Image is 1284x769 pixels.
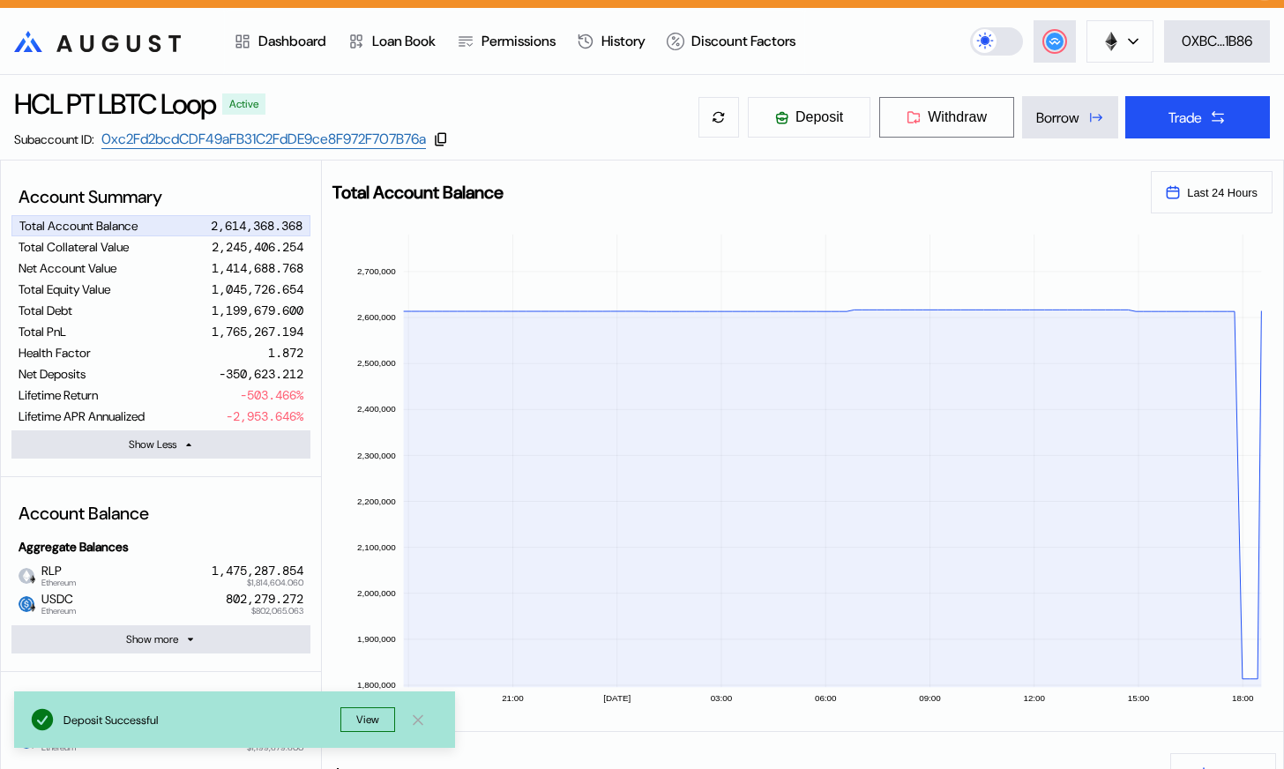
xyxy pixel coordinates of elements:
[815,693,837,703] text: 06:00
[28,575,37,584] img: svg+xml,%3c
[11,625,310,653] button: Show more
[11,532,310,562] div: Aggregate Balances
[11,178,310,215] div: Account Summary
[226,408,303,424] div: -2,953.646%
[240,387,303,403] div: -503.466%
[357,542,396,552] text: 2,100,000
[711,693,733,703] text: 03:00
[212,564,303,579] div: 1,475,287.854
[1182,32,1252,50] div: 0XBC...1B86
[357,634,396,644] text: 1,900,000
[1036,108,1079,127] div: Borrow
[357,312,396,322] text: 2,600,000
[219,366,303,382] div: -350,623.212
[63,713,340,728] div: Deposit Successful
[1128,693,1150,703] text: 15:00
[226,592,303,607] div: 802,279.272
[19,366,86,382] div: Net Deposits
[332,183,1137,201] h2: Total Account Balance
[41,579,76,587] span: Ethereum
[372,32,436,50] div: Loan Book
[247,579,303,587] span: $1,814,604.060
[11,430,310,459] button: Show Less
[212,281,303,297] div: 1,045,726.654
[1187,186,1258,199] span: Last 24 Hours
[19,568,34,584] img: empty-token.png
[601,32,646,50] div: History
[212,324,303,340] div: 1,765,267.194
[656,9,806,74] a: Discount Factors
[691,32,795,50] div: Discount Factors
[251,607,303,616] span: $802,065.063
[211,218,302,234] div: 2,614,368.368
[129,437,176,452] div: Show Less
[481,32,556,50] div: Permissions
[1168,108,1202,127] div: Trade
[795,109,843,125] span: Deposit
[212,260,303,276] div: 1,414,688.768
[357,404,396,414] text: 2,400,000
[19,345,91,361] div: Health Factor
[357,588,396,598] text: 2,000,000
[126,632,178,646] div: Show more
[919,693,941,703] text: 09:00
[603,693,631,703] text: [DATE]
[1164,20,1270,63] button: 0XBC...1B86
[1101,32,1121,51] img: chain logo
[212,302,303,318] div: 1,199,679.600
[229,98,258,110] div: Active
[268,345,303,361] div: 1.872
[258,32,326,50] div: Dashboard
[212,239,303,255] div: 2,245,406.254
[19,281,110,297] div: Total Equity Value
[1151,171,1273,213] button: Last 24 Hours
[34,592,76,615] span: USDC
[34,564,76,586] span: RLP
[566,9,656,74] a: History
[928,109,987,125] span: Withdraw
[19,324,66,340] div: Total PnL
[19,387,98,403] div: Lifetime Return
[19,218,138,234] div: Total Account Balance
[223,9,337,74] a: Dashboard
[28,603,37,612] img: svg+xml,%3c
[11,495,310,532] div: Account Balance
[357,358,396,368] text: 2,500,000
[11,690,310,727] div: Aggregate Debt
[14,86,215,123] div: HCL PT LBTC Loop
[19,260,116,276] div: Net Account Value
[1023,693,1045,703] text: 12:00
[19,596,34,612] img: usdc.png
[1022,96,1118,138] button: Borrow
[357,496,396,506] text: 2,200,000
[101,130,426,149] a: 0xc2Fd2bcdCDF49aFB31C2FdDE9ce8F972F707B76a
[357,266,396,276] text: 2,700,000
[1125,96,1270,138] button: Trade
[41,607,76,616] span: Ethereum
[878,96,1015,138] button: Withdraw
[337,9,446,74] a: Loan Book
[357,680,396,690] text: 1,800,000
[357,451,396,460] text: 2,300,000
[747,96,871,138] button: Deposit
[502,693,524,703] text: 21:00
[19,239,129,255] div: Total Collateral Value
[340,707,395,732] button: View
[19,408,145,424] div: Lifetime APR Annualized
[19,302,72,318] div: Total Debt
[446,9,566,74] a: Permissions
[14,131,94,147] div: Subaccount ID:
[1232,693,1254,703] text: 18:00
[1086,20,1153,63] button: chain logo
